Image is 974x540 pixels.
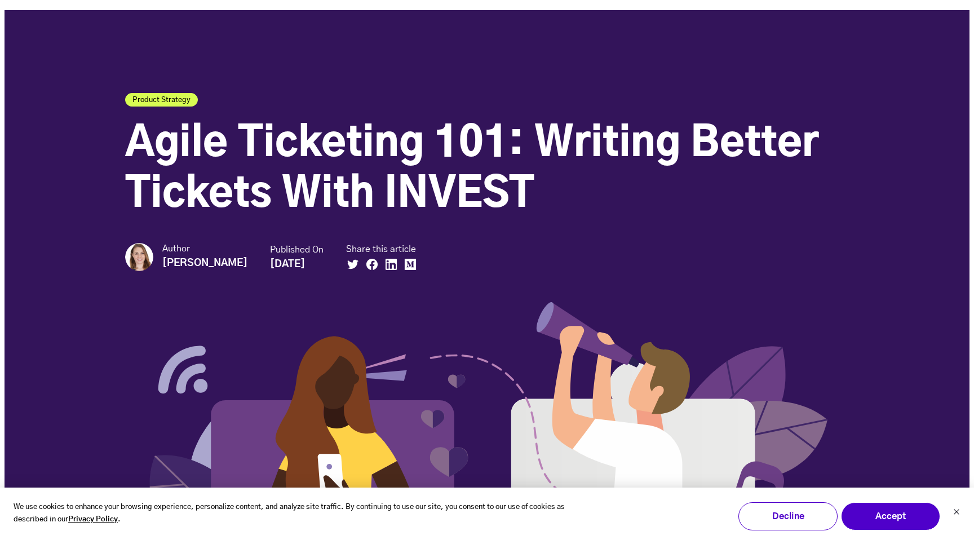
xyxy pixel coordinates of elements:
a: Privacy Policy [68,514,118,526]
button: Accept [841,502,940,530]
small: Published On [270,244,324,256]
p: We use cookies to enhance your browsing experience, personalize content, and analyze site traffic... [14,501,571,527]
small: Share this article [346,244,423,255]
img: Katarina Borg [125,243,153,271]
small: Author [162,243,247,255]
button: Dismiss cookie banner [953,507,960,519]
a: Product Strategy [125,93,198,107]
strong: [DATE] [270,259,305,269]
strong: [PERSON_NAME] [162,258,247,268]
button: Decline [738,502,838,530]
span: Agile Ticketing 101: Writing Better Tickets With INVEST [125,124,819,215]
